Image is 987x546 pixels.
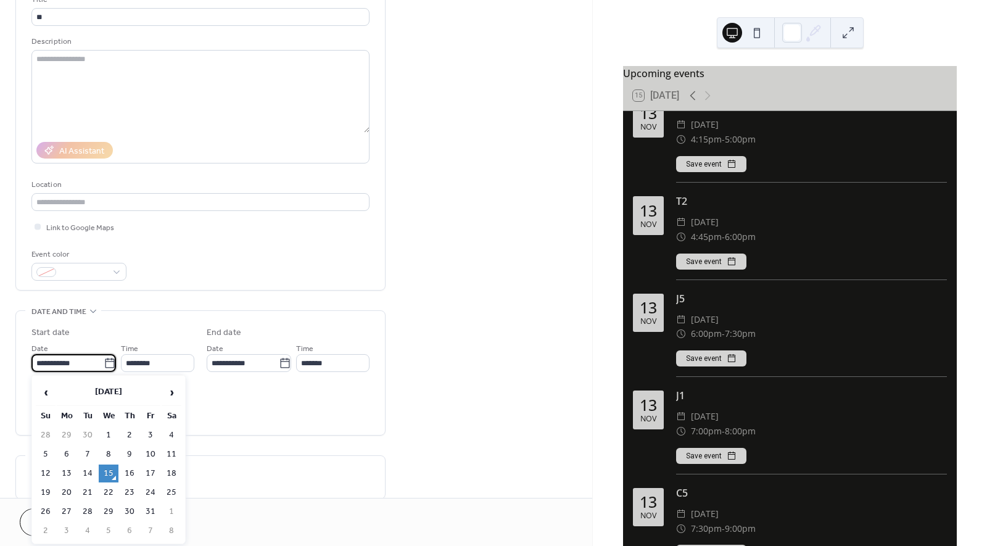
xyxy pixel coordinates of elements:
button: Save event [676,156,746,172]
div: ​ [676,424,686,439]
span: 7:30pm [691,521,722,536]
span: 5:00pm [725,132,756,147]
th: [DATE] [57,379,160,406]
div: ​ [676,409,686,424]
span: [DATE] [691,117,719,132]
div: Upcoming events [623,66,957,81]
span: [DATE] [691,215,719,230]
div: Event color [31,248,124,261]
span: Time [296,342,313,355]
div: ​ [676,312,686,327]
td: 17 [141,465,160,482]
div: ​ [676,521,686,536]
span: Time [121,342,138,355]
td: 27 [57,503,76,521]
span: ‹ [36,380,55,405]
th: Th [120,407,139,425]
td: 3 [141,426,160,444]
div: ​ [676,215,686,230]
div: 13 [640,494,657,510]
div: ​ [676,132,686,147]
span: 6:00pm [691,326,722,341]
span: [DATE] [691,312,719,327]
td: 2 [36,522,56,540]
div: J5 [676,291,947,306]
div: ​ [676,326,686,341]
div: Description [31,35,367,48]
div: 13 [640,203,657,218]
td: 8 [99,445,118,463]
td: 23 [120,484,139,502]
td: 4 [78,522,97,540]
td: 5 [36,445,56,463]
div: 13 [640,300,657,315]
td: 29 [57,426,76,444]
span: Date and time [31,305,86,318]
span: - [722,230,725,244]
td: 30 [78,426,97,444]
span: 6:00pm [725,230,756,244]
td: 5 [99,522,118,540]
span: [DATE] [691,507,719,521]
span: 8:00pm [725,424,756,439]
td: 20 [57,484,76,502]
td: 28 [36,426,56,444]
td: 25 [162,484,181,502]
span: 7:30pm [725,326,756,341]
span: 4:45pm [691,230,722,244]
span: [DATE] [691,409,719,424]
div: Nov [640,123,656,131]
button: Cancel [20,508,96,536]
td: 3 [57,522,76,540]
td: 11 [162,445,181,463]
div: Nov [640,318,656,326]
div: Nov [640,221,656,229]
div: Location [31,178,367,191]
th: We [99,407,118,425]
td: 19 [36,484,56,502]
div: 13 [640,105,657,121]
button: Save event [676,254,746,270]
div: Start date [31,326,70,339]
td: 31 [141,503,160,521]
td: 12 [36,465,56,482]
th: Fr [141,407,160,425]
div: T2 [676,194,947,209]
div: 13 [640,397,657,413]
td: 9 [120,445,139,463]
td: 6 [57,445,76,463]
span: Link to Google Maps [46,221,114,234]
td: 28 [78,503,97,521]
span: › [162,380,181,405]
div: ​ [676,117,686,132]
th: Mo [57,407,76,425]
div: Nov [640,415,656,423]
span: 4:15pm [691,132,722,147]
span: - [722,132,725,147]
span: 7:00pm [691,424,722,439]
span: - [722,521,725,536]
td: 14 [78,465,97,482]
td: 4 [162,426,181,444]
td: 22 [99,484,118,502]
td: 7 [141,522,160,540]
span: 9:00pm [725,521,756,536]
div: J1 [676,388,947,403]
button: Save event [676,350,746,366]
th: Sa [162,407,181,425]
td: 24 [141,484,160,502]
div: End date [207,326,241,339]
td: 21 [78,484,97,502]
td: 13 [57,465,76,482]
td: 30 [120,503,139,521]
span: - [722,326,725,341]
td: 26 [36,503,56,521]
td: 6 [120,522,139,540]
button: Save event [676,448,746,464]
div: C5 [676,486,947,500]
span: - [722,424,725,439]
div: Nov [640,512,656,520]
div: ​ [676,230,686,244]
span: Date [31,342,48,355]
